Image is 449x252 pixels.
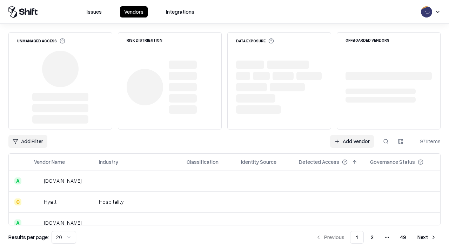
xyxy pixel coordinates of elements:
div: - [99,177,175,184]
img: intrado.com [34,177,41,184]
div: Unmanaged Access [17,38,65,44]
div: - [241,177,288,184]
div: [DOMAIN_NAME] [44,177,82,184]
div: - [241,219,288,226]
div: Vendor Name [34,158,65,166]
div: 971 items [413,138,441,145]
p: Results per page: [8,233,49,241]
div: - [241,198,288,205]
div: Data Exposure [236,38,274,44]
button: Add Filter [8,135,47,148]
button: Issues [82,6,106,17]
div: - [299,219,359,226]
div: Identity Source [241,158,276,166]
button: 49 [395,231,412,244]
button: Next [413,231,441,244]
div: A [14,177,21,184]
button: 2 [365,231,379,244]
div: Classification [187,158,219,166]
div: Governance Status [370,158,415,166]
div: Detected Access [299,158,339,166]
div: - [370,198,435,205]
div: - [187,198,230,205]
button: Integrations [162,6,199,17]
div: - [370,177,435,184]
div: - [299,198,359,205]
div: - [299,177,359,184]
button: Vendors [120,6,148,17]
div: Hyatt [44,198,56,205]
a: Add Vendor [330,135,374,148]
div: C [14,198,21,205]
div: Risk Distribution [127,38,162,42]
div: - [187,219,230,226]
div: Hospitality [99,198,175,205]
div: A [14,219,21,226]
div: [DOMAIN_NAME] [44,219,82,226]
img: primesec.co.il [34,219,41,226]
div: Offboarded Vendors [346,38,389,42]
div: - [99,219,175,226]
div: Industry [99,158,118,166]
img: Hyatt [34,198,41,205]
nav: pagination [311,231,441,244]
div: - [187,177,230,184]
div: - [370,219,435,226]
button: 1 [350,231,364,244]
